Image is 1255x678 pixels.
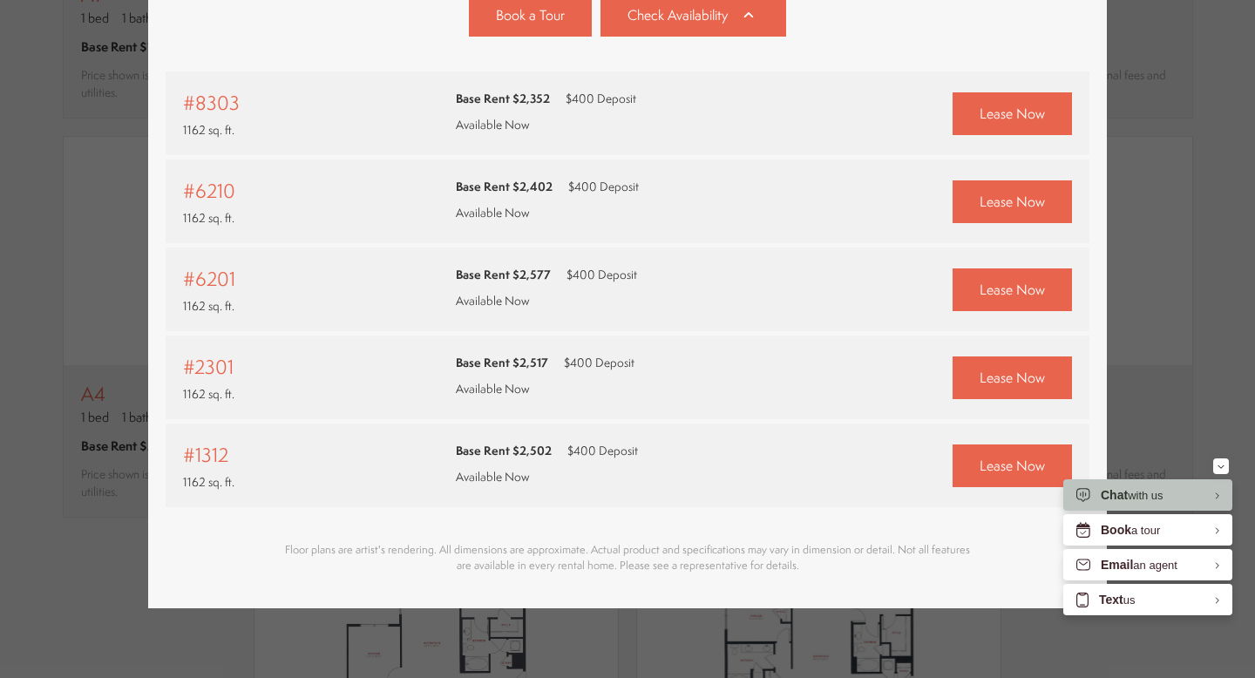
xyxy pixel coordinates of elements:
[456,178,553,194] span: Base Rent $2,402
[980,104,1045,124] span: Lease Now
[183,441,228,469] span: #1312
[183,473,234,490] span: 1162 sq. ft.
[568,178,639,194] span: $400 Deposit
[456,266,551,282] span: Base Rent $2,577
[566,266,637,282] span: $400 Deposit
[456,442,552,458] span: Base Rent $2,502
[980,456,1045,476] span: Lease Now
[456,354,548,370] span: Base Rent $2,517
[456,90,550,106] span: Base Rent $2,352
[953,356,1072,399] a: Lease Now
[183,297,234,314] span: 1162 sq. ft.
[456,116,529,132] span: Available Now
[456,468,529,485] span: Available Now
[953,92,1072,135] a: Lease Now
[953,180,1072,223] a: Lease Now
[627,5,728,25] span: Check Availability
[279,542,976,573] p: Floor plans are artist's rendering. All dimensions are approximate. Actual product and specificat...
[183,177,235,205] span: #6210
[980,192,1045,212] span: Lease Now
[456,292,529,308] span: Available Now
[456,204,529,220] span: Available Now
[564,354,634,370] span: $400 Deposit
[183,265,235,293] span: #6201
[980,280,1045,300] span: Lease Now
[183,353,234,381] span: #2301
[566,90,636,106] span: $400 Deposit
[567,442,638,458] span: $400 Deposit
[183,385,234,402] span: 1162 sq. ft.
[496,5,565,25] span: Book a Tour
[183,209,234,226] span: 1162 sq. ft.
[183,121,234,138] span: 1162 sq. ft.
[953,444,1072,487] a: Lease Now
[953,268,1072,311] a: Lease Now
[183,89,240,117] span: #8303
[456,380,529,397] span: Available Now
[980,368,1045,388] span: Lease Now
